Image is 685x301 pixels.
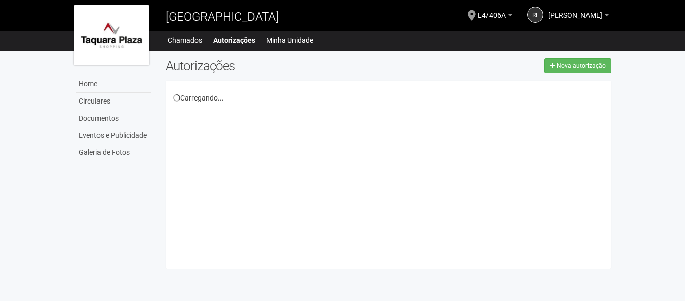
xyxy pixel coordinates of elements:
h2: Autorizações [166,58,381,73]
img: logo.jpg [74,5,149,65]
a: Eventos e Publicidade [76,127,151,144]
span: [GEOGRAPHIC_DATA] [166,10,279,24]
a: L4/406A [478,13,512,21]
a: Home [76,76,151,93]
a: Documentos [76,110,151,127]
a: Minha Unidade [266,33,313,47]
span: L4/406A [478,2,506,19]
a: Autorizações [213,33,255,47]
a: [PERSON_NAME] [548,13,609,21]
div: Carregando... [173,93,604,103]
span: Regina Ferreira Alves da Silva [548,2,602,19]
a: Chamados [168,33,202,47]
span: Nova autorização [557,62,606,69]
a: RF [527,7,543,23]
a: Circulares [76,93,151,110]
a: Galeria de Fotos [76,144,151,161]
a: Nova autorização [544,58,611,73]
